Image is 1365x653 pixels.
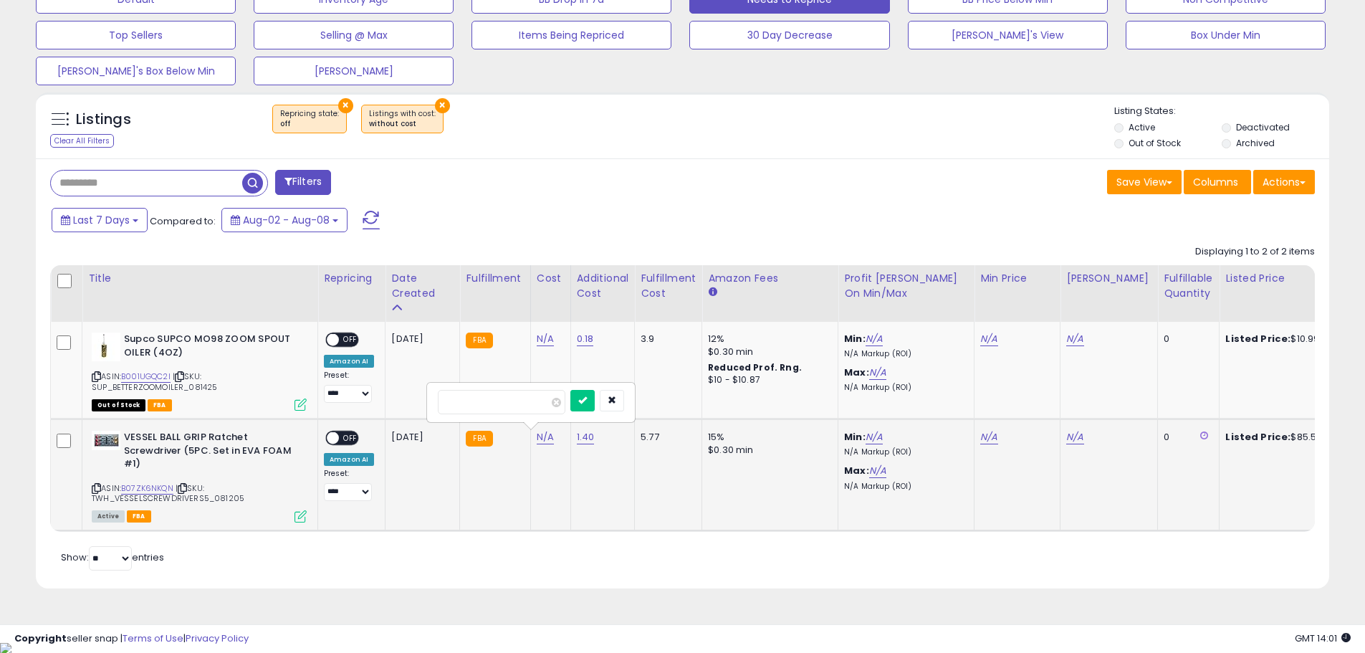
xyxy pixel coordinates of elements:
div: Clear All Filters [50,134,114,148]
div: [PERSON_NAME] [1066,271,1151,286]
span: Repricing state : [280,108,339,130]
a: N/A [1066,332,1083,346]
b: VESSEL BALL GRIP Ratchet Screwdriver (5PC. Set in EVA FOAM #1) [124,431,298,475]
span: All listings that are currently out of stock and unavailable for purchase on Amazon [92,399,145,411]
div: $85.50 [1225,431,1344,444]
a: N/A [866,332,883,346]
div: $10 - $10.87 [708,374,827,386]
b: Max: [844,366,869,379]
span: OFF [339,334,362,346]
div: [DATE] [391,431,449,444]
span: OFF [339,432,362,444]
div: Cost [537,271,565,286]
a: Terms of Use [123,631,183,645]
button: Selling @ Max [254,21,454,49]
a: 0.18 [577,332,594,346]
a: N/A [866,430,883,444]
div: Additional Cost [577,271,629,301]
div: $0.30 min [708,345,827,358]
h5: Listings [76,110,131,130]
span: Listings with cost : [369,108,436,130]
button: Box Under Min [1126,21,1326,49]
div: off [280,119,339,129]
b: Listed Price: [1225,332,1290,345]
span: FBA [127,510,151,523]
small: FBA [466,333,492,348]
div: $0.30 min [708,444,827,457]
span: Columns [1193,175,1238,189]
p: N/A Markup (ROI) [844,482,963,492]
div: Date Created [391,271,454,301]
b: Supco SUPCO MO98 ZOOM SPOUT OILER (4OZ) [124,333,298,363]
div: Amazon AI [324,453,374,466]
div: 0 [1164,333,1208,345]
small: FBA [466,431,492,447]
a: N/A [537,430,554,444]
p: N/A Markup (ROI) [844,349,963,359]
span: | SKU: TWH_VESSELSCREWDRIVERS5_081205 [92,482,244,504]
div: Listed Price [1225,271,1349,286]
a: 1.40 [577,430,595,444]
a: N/A [980,430,997,444]
b: Reduced Prof. Rng. [708,361,802,373]
div: Profit [PERSON_NAME] on Min/Max [844,271,968,301]
div: Fulfillable Quantity [1164,271,1213,301]
button: Aug-02 - Aug-08 [221,208,348,232]
span: All listings currently available for purchase on Amazon [92,510,125,523]
strong: Copyright [14,631,67,645]
span: Last 7 Days [73,213,130,227]
a: B07ZK6NKQN [121,482,173,495]
div: seller snap | | [14,632,249,646]
div: ASIN: [92,431,307,521]
button: [PERSON_NAME] [254,57,454,85]
small: Amazon Fees. [708,286,717,299]
label: Archived [1236,137,1275,149]
p: Listing States: [1114,105,1329,118]
div: ASIN: [92,333,307,409]
div: Amazon AI [324,355,374,368]
button: Actions [1253,170,1315,194]
img: 41havdUGH2L._SL40_.jpg [92,431,120,450]
a: N/A [869,464,886,478]
button: Top Sellers [36,21,236,49]
button: × [338,98,353,113]
div: Preset: [324,371,374,403]
th: The percentage added to the cost of goods (COGS) that forms the calculator for Min & Max prices. [838,265,974,322]
div: 12% [708,333,827,345]
p: N/A Markup (ROI) [844,447,963,457]
label: Out of Stock [1129,137,1181,149]
img: 31NlzPBB17L._SL40_.jpg [92,333,120,361]
a: N/A [1066,430,1083,444]
span: 2025-08-16 14:01 GMT [1295,631,1351,645]
b: Listed Price: [1225,430,1290,444]
div: 5.77 [641,431,691,444]
button: × [435,98,450,113]
a: N/A [869,366,886,380]
div: Displaying 1 to 2 of 2 items [1195,245,1315,259]
span: FBA [148,399,172,411]
button: 30 Day Decrease [689,21,889,49]
span: Show: entries [61,550,164,564]
span: Compared to: [150,214,216,228]
div: [DATE] [391,333,449,345]
span: | SKU: SUP_BETTERZOOMOILER_081425 [92,371,217,392]
div: 15% [708,431,827,444]
div: Fulfillment [466,271,524,286]
button: [PERSON_NAME]'s Box Below Min [36,57,236,85]
div: Repricing [324,271,379,286]
b: Max: [844,464,869,477]
div: Title [88,271,312,286]
a: N/A [537,332,554,346]
label: Deactivated [1236,121,1290,133]
div: without cost [369,119,436,129]
div: Min Price [980,271,1054,286]
div: 0 [1164,431,1208,444]
a: B001UGQC2I [121,371,171,383]
a: N/A [980,332,997,346]
div: 3.9 [641,333,691,345]
button: Save View [1107,170,1182,194]
p: N/A Markup (ROI) [844,383,963,393]
button: [PERSON_NAME]'s View [908,21,1108,49]
b: Min: [844,430,866,444]
div: Amazon Fees [708,271,832,286]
